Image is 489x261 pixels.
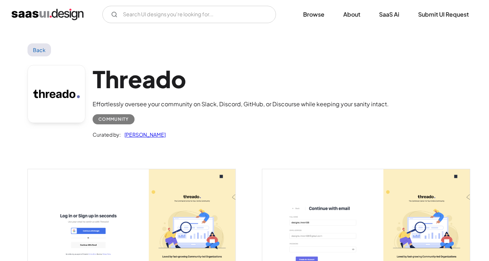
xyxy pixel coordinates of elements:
a: About [335,7,369,22]
h1: Threado [93,65,389,93]
a: Browse [294,7,333,22]
form: Email Form [102,6,276,23]
a: [PERSON_NAME] [121,130,166,139]
div: Community [98,115,129,124]
a: home [12,9,84,20]
div: Effortlessly oversee your community on Slack, Discord, GitHub, or Discourse while keeping your sa... [93,100,389,108]
input: Search UI designs you're looking for... [102,6,276,23]
div: Curated by: [93,130,121,139]
a: Back [27,43,51,56]
a: Submit UI Request [409,7,477,22]
a: SaaS Ai [370,7,408,22]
